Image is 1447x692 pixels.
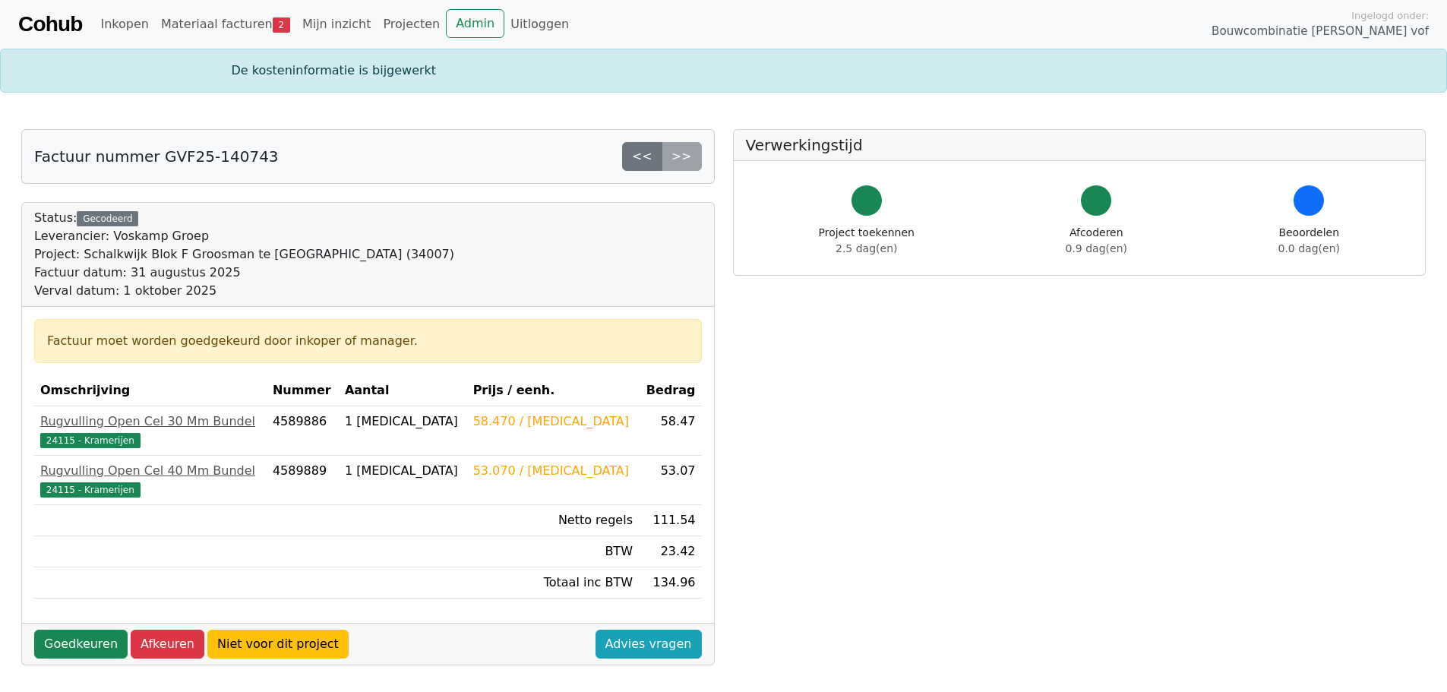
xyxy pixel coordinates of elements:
[1351,8,1429,23] span: Ingelogd onder:
[34,282,454,300] div: Verval datum: 1 oktober 2025
[596,630,702,659] a: Advies vragen
[377,9,446,39] a: Projecten
[836,242,897,254] span: 2.5 dag(en)
[77,211,138,226] div: Gecodeerd
[40,462,261,480] div: Rugvulling Open Cel 40 Mm Bundel
[34,264,454,282] div: Factuur datum: 31 augustus 2025
[1278,225,1340,257] div: Beoordelen
[504,9,575,39] a: Uitloggen
[34,630,128,659] a: Goedkeuren
[639,536,702,567] td: 23.42
[639,406,702,456] td: 58.47
[40,412,261,431] div: Rugvulling Open Cel 30 Mm Bundel
[639,567,702,599] td: 134.96
[34,375,267,406] th: Omschrijving
[267,406,339,456] td: 4589886
[467,567,639,599] td: Totaal inc BTW
[40,412,261,449] a: Rugvulling Open Cel 30 Mm Bundel24115 - Kramerijen
[467,536,639,567] td: BTW
[746,136,1414,154] h5: Verwerkingstijd
[40,433,141,448] span: 24115 - Kramerijen
[339,375,467,406] th: Aantal
[34,227,454,245] div: Leverancier: Voskamp Groep
[267,375,339,406] th: Nummer
[622,142,662,171] a: <<
[467,505,639,536] td: Netto regels
[345,412,461,431] div: 1 [MEDICAL_DATA]
[446,9,504,38] a: Admin
[473,412,633,431] div: 58.470 / [MEDICAL_DATA]
[1278,242,1340,254] span: 0.0 dag(en)
[94,9,154,39] a: Inkopen
[34,147,279,166] h5: Factuur nummer GVF25-140743
[296,9,378,39] a: Mijn inzicht
[345,462,461,480] div: 1 [MEDICAL_DATA]
[207,630,349,659] a: Niet voor dit project
[1066,225,1127,257] div: Afcoderen
[131,630,204,659] a: Afkeuren
[273,17,290,33] span: 2
[40,482,141,498] span: 24115 - Kramerijen
[155,9,296,39] a: Materiaal facturen2
[639,375,702,406] th: Bedrag
[1212,23,1429,40] span: Bouwcombinatie [PERSON_NAME] vof
[40,462,261,498] a: Rugvulling Open Cel 40 Mm Bundel24115 - Kramerijen
[18,6,82,43] a: Cohub
[467,375,639,406] th: Prijs / eenh.
[267,456,339,505] td: 4589889
[34,245,454,264] div: Project: Schalkwijk Blok F Groosman te [GEOGRAPHIC_DATA] (34007)
[34,209,454,300] div: Status:
[819,225,915,257] div: Project toekennen
[1066,242,1127,254] span: 0.9 dag(en)
[639,505,702,536] td: 111.54
[639,456,702,505] td: 53.07
[473,462,633,480] div: 53.070 / [MEDICAL_DATA]
[47,332,689,350] div: Factuur moet worden goedgekeurd door inkoper of manager.
[223,62,1225,80] div: De kosteninformatie is bijgewerkt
